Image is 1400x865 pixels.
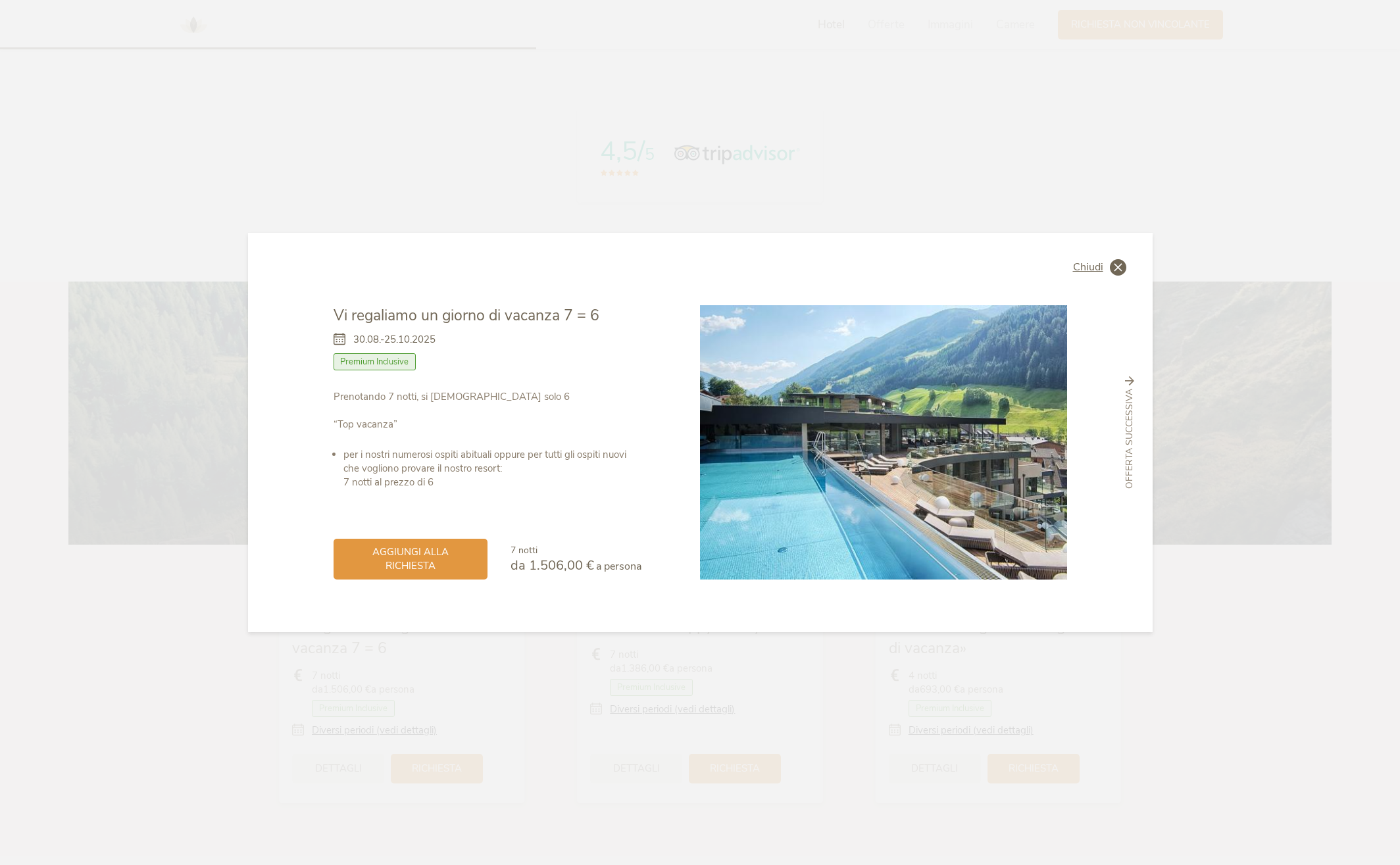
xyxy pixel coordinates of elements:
[1123,389,1136,489] span: Offerta successiva
[334,353,416,370] span: Premium Inclusive
[334,305,599,326] span: Vi regaliamo un giorno di vacanza 7 = 6
[347,545,474,573] span: aggiungi alla richiesta
[700,305,1067,580] img: Vi regaliamo un giorno di vacanza 7 = 6
[334,390,641,432] p: Prenotando 7 notti, si [DEMOGRAPHIC_DATA] solo 6
[596,559,641,574] span: a persona
[334,418,397,431] strong: “Top vacanza”
[511,544,537,556] span: 7 notti
[353,333,436,347] span: 30.08.-25.10.2025
[511,556,594,574] span: da 1.506,00 €
[343,448,641,489] li: per i nostri numerosi ospiti abituali oppure per tutti gli ospiti nuovi che vogliono provare il n...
